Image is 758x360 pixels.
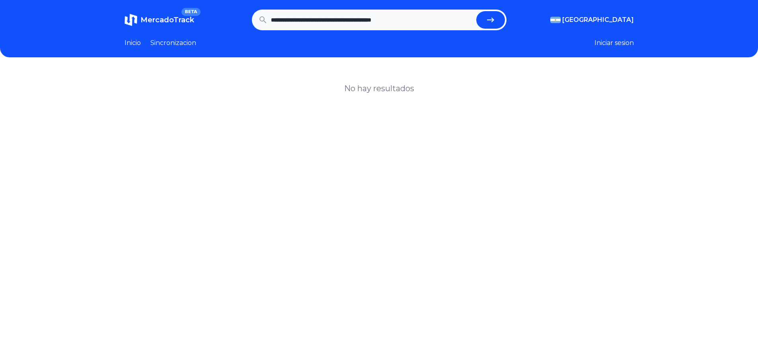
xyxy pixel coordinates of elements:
[550,17,561,23] img: Argentina
[181,8,200,16] span: BETA
[594,38,634,48] button: Iniciar sesion
[550,15,634,25] button: [GEOGRAPHIC_DATA]
[125,38,141,48] a: Inicio
[140,16,194,24] span: MercadoTrack
[125,14,137,26] img: MercadoTrack
[344,83,414,94] h1: No hay resultados
[125,14,194,26] a: MercadoTrackBETA
[150,38,196,48] a: Sincronizacion
[562,15,634,25] span: [GEOGRAPHIC_DATA]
